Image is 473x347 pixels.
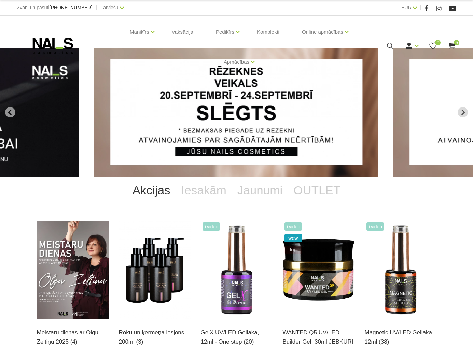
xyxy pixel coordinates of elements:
[216,18,234,46] a: Pedikīrs
[454,40,459,45] span: 5
[435,40,441,45] span: 0
[17,3,93,12] div: Zvani un pasūti
[5,107,15,117] button: Go to last slide
[283,221,354,319] img: Gels WANTED NAILS cosmetics tehniķu komanda ir radījusi gelu, kas ilgi jau ir katra meistara mekl...
[224,48,249,76] a: Apmācības
[302,18,343,46] a: Online apmācības
[96,3,97,12] span: |
[37,221,109,319] img: ✨ Meistaru dienas ar Olgu Zeltiņu 2025 ✨RUDENS / Seminārs manikīra meistariemLiepāja – 7. okt., v...
[401,3,412,12] a: EUR
[420,3,421,12] span: |
[130,18,149,46] a: Manikīrs
[288,177,346,204] a: OUTLET
[251,16,285,48] a: Komplekti
[458,107,468,117] button: Next slide
[366,222,384,231] span: +Video
[365,221,436,319] img: Ilgnoturīga gellaka, kas sastāv no metāla mikrodaļiņām, kuras īpaša magnēta ietekmē var pārvērst ...
[201,221,273,319] img: Trīs vienā - bāze, tonis, tops (trausliem nagiem vēlams papildus lietot bāzi). Ilgnoturīga un int...
[166,16,199,48] a: Vaksācija
[50,5,93,10] a: [PHONE_NUMBER]
[284,246,302,254] span: top
[119,221,191,319] img: BAROJOŠS roku un ķermeņa LOSJONSBALI COCONUT barojošs roku un ķermeņa losjons paredzēts jebkura t...
[176,177,232,204] a: Iesakām
[284,222,302,231] span: +Video
[37,328,109,346] a: Meistaru dienas ar Olgu Zeltiņu 2025 (4)
[119,328,191,346] a: Roku un ķermeņa losjons, 200ml (3)
[447,42,456,50] a: 5
[232,177,288,204] a: Jaunumi
[284,234,302,242] span: wow
[203,222,220,231] span: +Video
[365,328,436,346] a: Magnetic UV/LED Gellaka, 12ml (38)
[101,3,119,12] a: Latviešu
[429,42,437,50] a: 0
[94,48,378,177] li: 1 of 14
[127,177,176,204] a: Akcijas
[201,328,273,346] a: GelX UV/LED Gellaka, 12ml - One step (20)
